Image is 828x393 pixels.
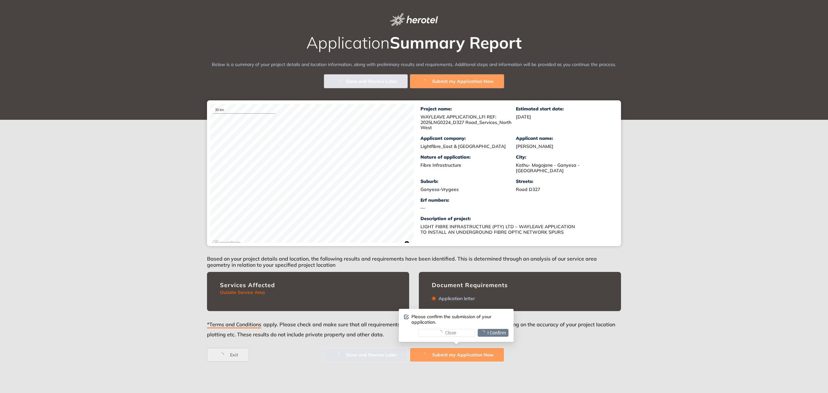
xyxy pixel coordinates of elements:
[220,282,396,289] div: Services Affected
[213,107,275,114] div: 30 km
[230,351,238,358] span: Exit
[420,179,516,184] div: Suburb:
[420,205,516,211] div: —
[438,330,445,335] span: loading
[420,216,611,221] div: Description of project:
[207,319,263,331] button: *Terms and Conditions
[220,289,265,295] span: Outside Service Area
[445,329,456,336] span: Close
[516,106,611,112] div: Estimated start date:
[432,78,494,85] span: Submit my Application Now
[432,282,608,289] div: Document Requirements
[390,13,438,26] img: logo
[516,144,611,149] div: [PERSON_NAME]
[516,154,611,160] div: City:
[419,329,475,337] button: Close
[436,296,475,301] div: Application letter
[420,163,516,168] div: Fibre Infrastructure
[432,351,494,358] span: Submit my Application Now
[410,74,504,88] button: Submit my Application Now
[420,187,516,192] div: Ganyesa-Vrygees
[212,240,241,247] a: Mapbox logo
[210,104,414,249] canvas: Map
[218,353,230,357] span: loading
[420,154,516,160] div: Nature of application:
[420,114,516,130] div: WAYLEAVE APPLICATION_LFI REF: 2025LNG0224_D327 Road_Services_North West
[207,34,621,51] h2: Application
[487,329,506,336] span: I Confirm
[207,348,249,362] button: Exit
[410,348,504,362] button: Submit my Application Now
[420,136,516,141] div: Applicant company:
[207,61,621,68] div: Below is a summary of your project details and location information, along with preliminary resul...
[516,187,611,192] div: Road D327
[411,314,508,325] div: Please confirm the submission of your application.
[420,197,516,203] div: Erf numbers:
[207,246,621,272] div: Based on your project details and location, the following results and requirements have been iden...
[390,32,522,53] span: Summary Report
[420,106,516,112] div: Project name:
[405,240,409,247] span: Toggle attribution
[420,353,432,357] span: loading
[480,330,487,335] span: loading
[420,144,516,149] div: Lightfibre_East & [GEOGRAPHIC_DATA]
[516,114,611,120] div: [DATE]
[478,329,508,337] button: I Confirm
[420,79,432,84] span: loading
[207,321,261,328] span: *Terms and Conditions
[516,179,611,184] div: Streets:
[516,136,611,141] div: Applicant name:
[516,163,611,174] div: Kathu- Mogojane - Ganyesa - [GEOGRAPHIC_DATA]
[207,319,621,348] div: apply. Please check and make sure that all requirements have been met. Deviations may occur depen...
[420,224,582,235] div: LIGHT FIBRE INFRASTRUCTURE (PTY) LTD – WAYLEAVE APPLICATION TO INSTALL AN UNDERGROUND FIBRE OPTIC...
